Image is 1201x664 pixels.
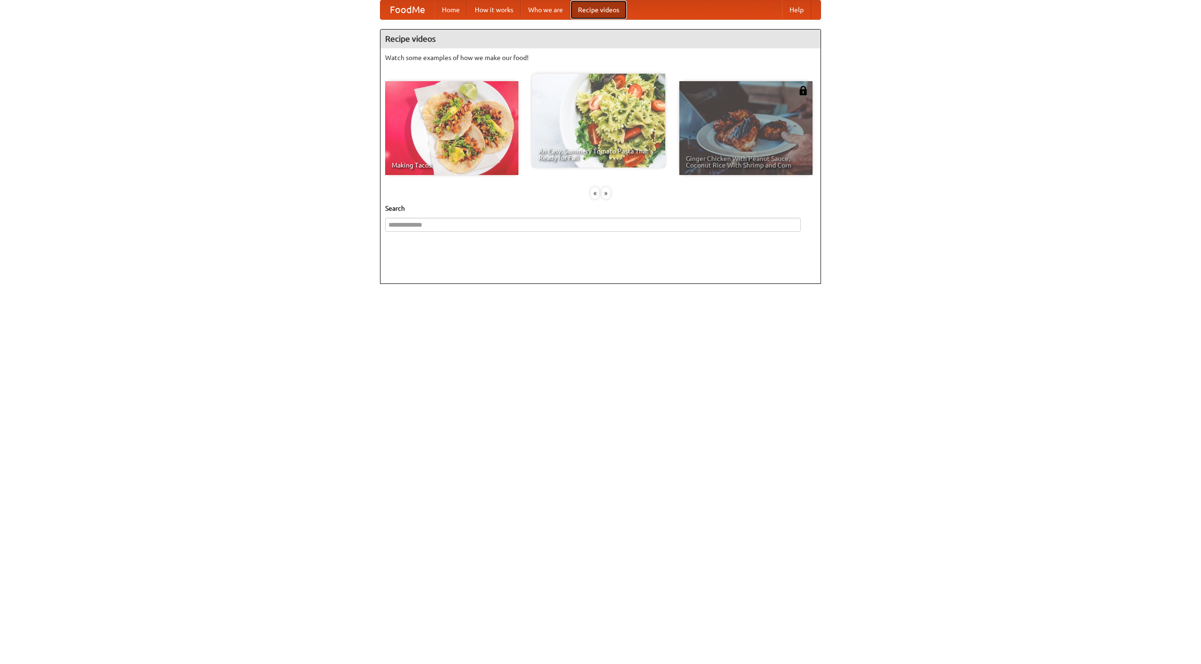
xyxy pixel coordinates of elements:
span: Making Tacos [392,162,512,168]
div: « [591,187,599,199]
p: Watch some examples of how we make our food! [385,53,816,62]
a: Who we are [521,0,570,19]
a: FoodMe [380,0,434,19]
a: Help [782,0,811,19]
a: Recipe videos [570,0,627,19]
img: 483408.png [798,86,808,95]
div: » [602,187,610,199]
h4: Recipe videos [380,30,821,48]
span: An Easy, Summery Tomato Pasta That's Ready for Fall [539,148,659,161]
a: How it works [467,0,521,19]
a: An Easy, Summery Tomato Pasta That's Ready for Fall [532,74,665,168]
a: Making Tacos [385,81,518,175]
a: Home [434,0,467,19]
h5: Search [385,204,816,213]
